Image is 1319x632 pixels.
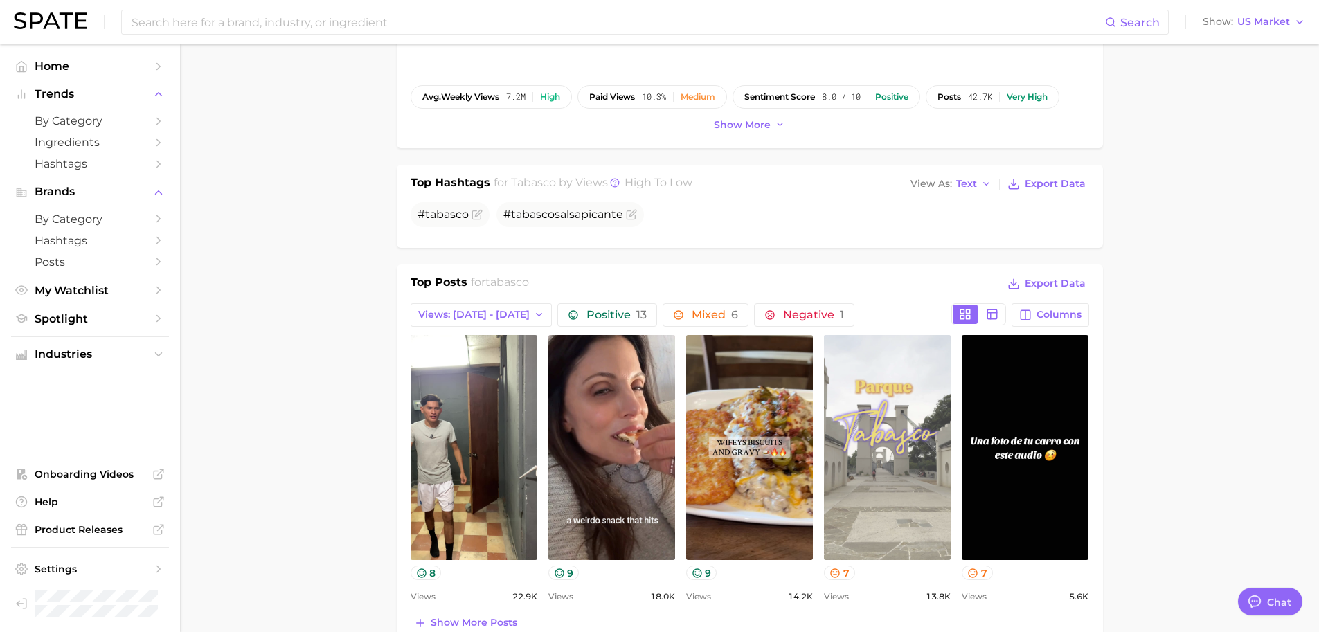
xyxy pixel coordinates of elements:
h1: Top Hashtags [411,174,490,194]
span: Views [686,588,711,605]
span: paid views [589,92,635,102]
a: My Watchlist [11,280,169,301]
button: Show more [710,116,789,134]
a: Hashtags [11,230,169,251]
span: Views: [DATE] - [DATE] [418,309,530,320]
span: high to low [625,176,692,189]
h1: Top Posts [411,274,467,295]
span: Text [956,180,977,188]
span: 42.7k [968,92,992,102]
img: SPATE [14,12,87,29]
button: avg.weekly views7.2mHigh [411,85,572,109]
a: Ingredients [11,132,169,153]
span: Spotlight [35,312,145,325]
button: 7 [824,566,855,580]
span: 6 [731,308,738,321]
a: Log out. Currently logged in as Brennan McVicar with e-mail brennan@spate.nyc. [11,586,169,621]
a: Posts [11,251,169,273]
span: weekly views [422,92,499,102]
span: Export Data [1025,178,1086,190]
a: Help [11,491,169,512]
span: Show more [714,119,771,131]
span: tabasco [425,208,469,221]
h2: for [471,274,529,295]
span: tabasco [511,176,556,189]
button: posts42.7kVery high [926,85,1059,109]
span: by Category [35,114,145,127]
span: 14.2k [788,588,813,605]
span: Onboarding Videos [35,468,145,480]
button: 7 [962,566,993,580]
span: 10.3% [642,92,666,102]
button: Export Data [1004,174,1088,194]
span: Settings [35,563,145,575]
span: # salsapicante [503,208,623,221]
div: Very high [1007,92,1048,102]
span: US Market [1237,18,1290,26]
span: Industries [35,348,145,361]
span: Views [962,588,987,605]
span: Views [548,588,573,605]
span: 1 [840,308,844,321]
span: My Watchlist [35,284,145,297]
span: Views [411,588,436,605]
a: Settings [11,559,169,579]
span: Export Data [1025,278,1086,289]
button: 8 [411,566,442,580]
span: 7.2m [506,92,526,102]
span: Home [35,60,145,73]
button: ShowUS Market [1199,13,1309,31]
span: Positive [586,309,647,320]
button: Brands [11,181,169,202]
input: Search here for a brand, industry, or ingredient [130,10,1105,34]
span: tabasco [511,208,555,221]
span: Brands [35,186,145,198]
span: Product Releases [35,523,145,536]
span: Posts [35,255,145,269]
div: High [540,92,560,102]
span: 13 [636,308,647,321]
span: Search [1120,16,1160,29]
span: Trends [35,88,145,100]
button: paid views10.3%Medium [577,85,727,109]
span: Columns [1037,309,1082,320]
button: sentiment score8.0 / 10Positive [733,85,920,109]
span: 22.9k [512,588,537,605]
button: Industries [11,344,169,365]
a: Onboarding Videos [11,464,169,485]
button: Views: [DATE] - [DATE] [411,303,553,327]
span: Negative [783,309,844,320]
button: Flag as miscategorized or irrelevant [472,209,483,220]
span: Show more posts [431,617,517,629]
div: Positive [875,92,908,102]
span: by Category [35,213,145,226]
span: 5.6k [1069,588,1088,605]
a: Hashtags [11,153,169,174]
span: Mixed [692,309,738,320]
a: Spotlight [11,308,169,329]
a: Product Releases [11,519,169,540]
button: Trends [11,84,169,105]
span: # [418,208,469,221]
button: View AsText [907,175,996,193]
button: Flag as miscategorized or irrelevant [626,209,637,220]
span: View As [910,180,952,188]
span: posts [937,92,961,102]
span: Help [35,496,145,508]
span: sentiment score [744,92,815,102]
button: Export Data [1004,274,1088,294]
button: Columns [1012,303,1088,327]
div: Medium [681,92,715,102]
a: by Category [11,110,169,132]
span: 13.8k [926,588,951,605]
button: 9 [686,566,717,580]
span: tabasco [485,276,529,289]
span: 18.0k [650,588,675,605]
a: Home [11,55,169,77]
span: Ingredients [35,136,145,149]
span: 8.0 / 10 [822,92,861,102]
span: Views [824,588,849,605]
h2: for by Views [494,174,692,194]
span: Hashtags [35,234,145,247]
abbr: average [422,91,441,102]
